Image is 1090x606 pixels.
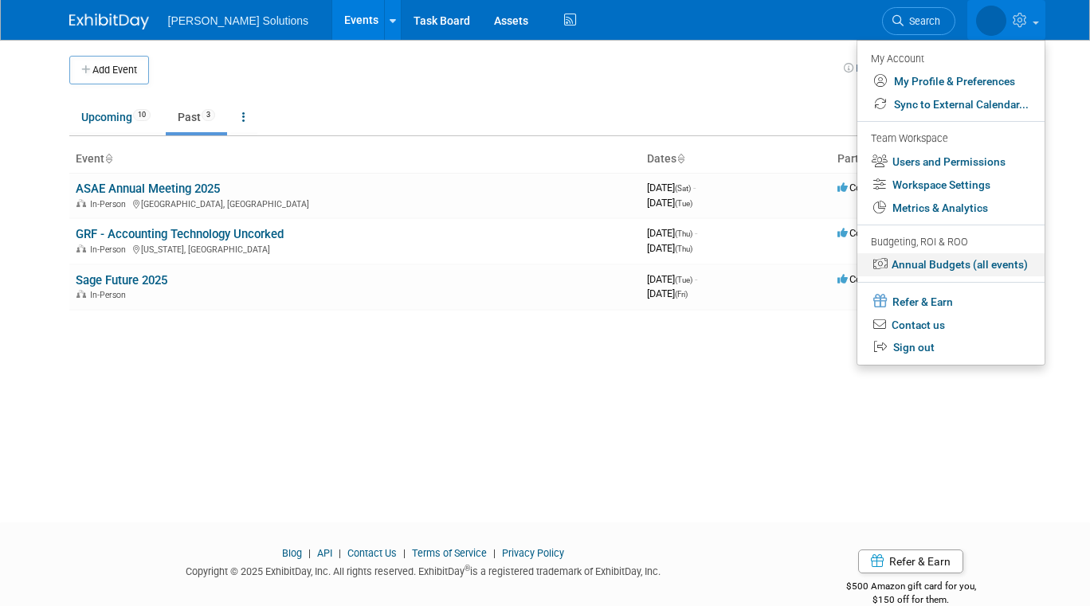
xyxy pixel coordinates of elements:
img: In-Person Event [76,290,86,298]
a: How to sync to an external calendar... [844,62,1021,74]
a: Contact Us [347,547,397,559]
span: Search [904,15,940,27]
a: Privacy Policy [502,547,564,559]
span: [DATE] [647,227,697,239]
span: | [304,547,315,559]
div: Budgeting, ROI & ROO [871,234,1029,251]
span: [PERSON_NAME] Solutions [168,14,309,27]
th: Participation [831,146,1021,173]
a: Search [882,7,955,35]
img: Megan Alba [976,6,1006,36]
span: In-Person [90,199,131,209]
img: ExhibitDay [69,14,149,29]
button: Add Event [69,56,149,84]
a: Contact us [857,314,1045,337]
span: (Tue) [675,199,692,208]
a: Sign out [857,336,1045,359]
span: (Thu) [675,229,692,238]
span: [DATE] [647,287,688,299]
a: Terms of Service [412,547,487,559]
a: Sage Future 2025 [76,273,167,287]
a: GRF - Accounting Technology Uncorked [76,227,284,241]
div: [GEOGRAPHIC_DATA], [GEOGRAPHIC_DATA] [76,197,634,209]
span: Committed [837,273,899,285]
a: Annual Budgets (all events) [857,253,1045,276]
a: Sync to External Calendar... [857,93,1045,116]
a: Blog [282,547,302,559]
a: API [317,547,332,559]
span: [DATE] [647,197,692,209]
span: - [693,182,696,194]
a: Workspace Settings [857,174,1045,197]
span: Committed [837,182,899,194]
span: (Tue) [675,276,692,284]
a: Refer & Earn [858,549,963,573]
a: Users and Permissions [857,151,1045,174]
img: In-Person Event [76,244,86,252]
span: - [695,227,697,239]
span: - [695,273,697,285]
a: Sort by Start Date [676,152,684,165]
span: (Fri) [675,290,688,299]
a: Refer & Earn [857,289,1045,314]
a: Past3 [166,102,227,132]
a: Metrics & Analytics [857,197,1045,220]
img: In-Person Event [76,199,86,207]
th: Event [69,146,641,173]
div: My Account [871,49,1029,68]
a: Upcoming10 [69,102,163,132]
div: Team Workspace [871,131,1029,148]
span: In-Person [90,290,131,300]
a: Sort by Event Name [104,152,112,165]
span: (Thu) [675,244,692,253]
a: ASAE Annual Meeting 2025 [76,182,220,196]
span: In-Person [90,244,131,255]
div: Copyright © 2025 ExhibitDay, Inc. All rights reserved. ExhibitDay is a registered trademark of Ex... [69,561,778,579]
span: [DATE] [647,242,692,254]
span: [DATE] [647,273,697,285]
span: (Sat) [675,184,691,193]
a: My Profile & Preferences [857,70,1045,93]
span: | [489,547,500,559]
span: | [399,547,410,559]
sup: ® [465,564,470,573]
div: $500 Amazon gift card for you, [801,569,1021,606]
span: 10 [133,109,151,121]
span: Committed [837,227,899,239]
div: [US_STATE], [GEOGRAPHIC_DATA] [76,242,634,255]
span: | [335,547,345,559]
th: Dates [641,146,831,173]
span: 3 [202,109,215,121]
span: [DATE] [647,182,696,194]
